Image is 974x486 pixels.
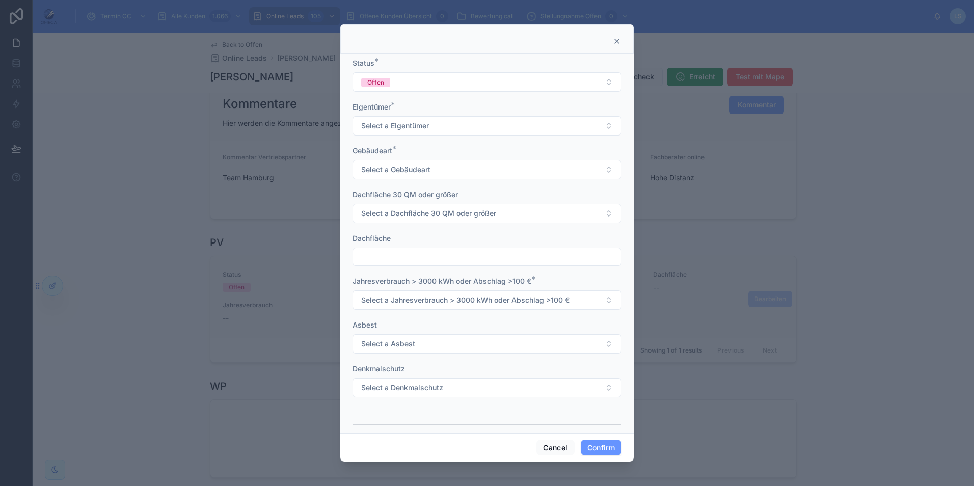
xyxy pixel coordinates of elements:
span: Select a Asbest [361,339,415,349]
span: Select a EIgentümer [361,121,429,131]
button: Confirm [581,440,621,456]
span: Select a Gebäudeart [361,165,430,175]
button: Select Button [353,204,621,223]
span: Select a Dachfläche 30 QM oder größer [361,208,496,219]
button: Select Button [353,378,621,397]
span: Gebäudeart [353,146,392,155]
span: Select a Jahresverbrauch > 3000 kWh oder Abschlag >100 € [361,295,570,305]
button: Select Button [353,334,621,354]
span: Denkmalschutz [353,364,405,373]
span: Dachfläche 30 QM oder größer [353,190,458,199]
span: Status [353,59,374,67]
button: Select Button [353,116,621,136]
span: Jahresverbrauch > 3000 kWh oder Abschlag >100 € [353,277,531,285]
span: Asbest [353,320,377,329]
button: Select Button [353,160,621,179]
span: EIgentümer [353,102,391,111]
span: Dachfläche [353,234,391,242]
span: Select a Denkmalschutz [361,383,443,393]
button: Select Button [353,72,621,92]
div: Offen [367,78,384,87]
button: Select Button [353,290,621,310]
button: Cancel [536,440,574,456]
